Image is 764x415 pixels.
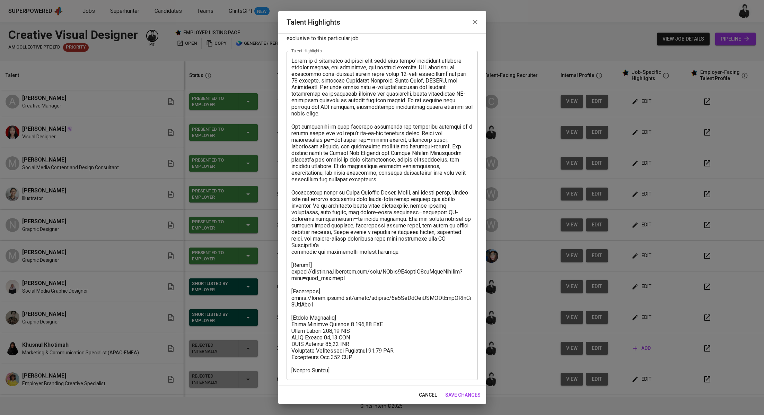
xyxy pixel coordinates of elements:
[442,389,483,401] button: save changes
[445,391,481,399] span: save changes
[291,58,473,374] textarea: Lorem ip d sitametco adipisci elit sedd eius tempo’ incididunt utlabore etdolor magnaa, eni admin...
[419,391,437,399] span: cancel
[287,17,478,28] h2: Talent Highlights
[416,389,440,401] button: cancel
